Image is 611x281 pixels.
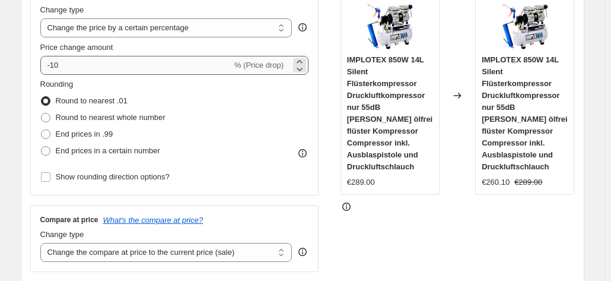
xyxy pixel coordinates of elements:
div: €260.10 [482,176,510,188]
img: 71ARb_4lGzL_80x.jpg [501,3,549,50]
strike: €289.00 [514,176,542,188]
div: help [297,21,308,33]
input: -15 [40,56,232,75]
img: 71ARb_4lGzL_80x.jpg [366,3,413,50]
span: Round to nearest .01 [56,96,128,105]
h3: Compare at price [40,215,98,225]
span: End prices in a certain number [56,146,160,155]
div: €289.00 [347,176,375,188]
button: What's the compare at price? [103,216,203,225]
span: Price change amount [40,43,113,52]
span: Round to nearest whole number [56,113,166,122]
span: IMPLOTEX 850W 14L Silent Flüsterkompressor Druckluftkompressor nur 55dB [PERSON_NAME] ölfrei flüs... [347,55,432,171]
span: IMPLOTEX 850W 14L Silent Flüsterkompressor Druckluftkompressor nur 55dB [PERSON_NAME] ölfrei flüs... [482,55,567,171]
div: help [297,246,308,258]
span: Rounding [40,80,74,89]
span: Show rounding direction options? [56,172,170,181]
span: % (Price drop) [234,61,284,70]
span: Change type [40,230,84,239]
span: End prices in .99 [56,130,113,138]
span: Change type [40,5,84,14]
